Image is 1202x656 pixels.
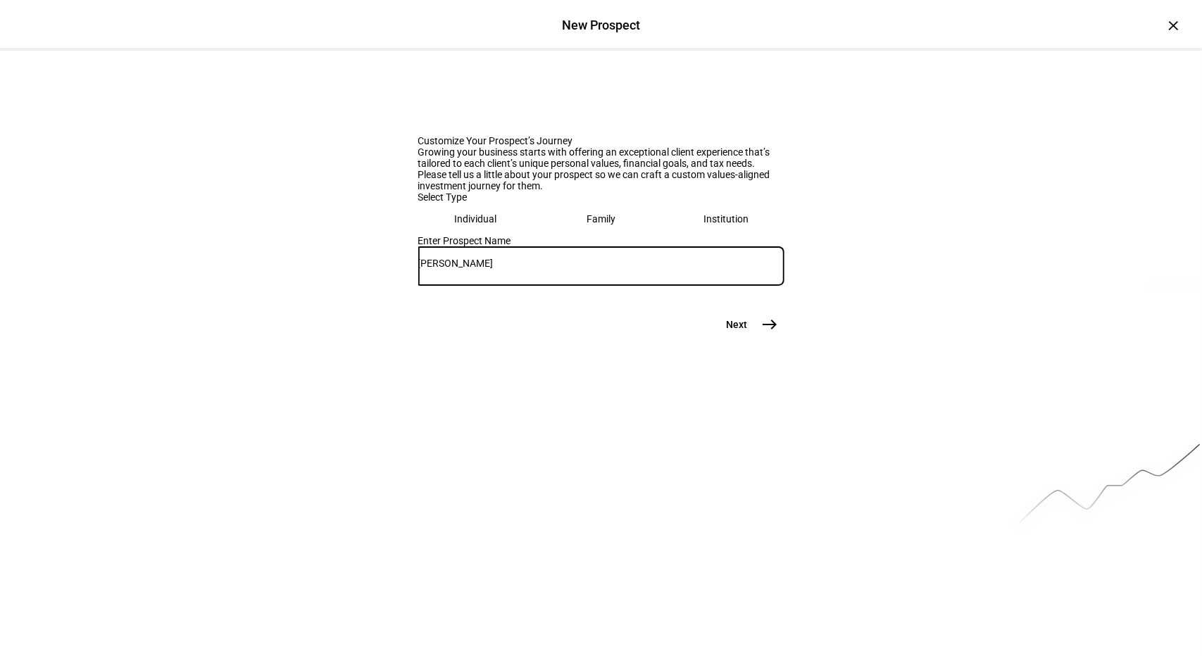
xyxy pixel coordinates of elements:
div: Customize Your Prospect’s Journey [418,135,784,146]
div: Please tell us a little about your prospect so we can craft a custom values-aligned investment jo... [418,169,784,191]
mat-icon: east [762,316,779,333]
input: Prospect Name [418,258,784,269]
div: Family [587,213,615,225]
div: × [1163,14,1185,37]
span: Next [727,317,748,332]
div: Growing your business starts with offering an exceptional client experience that’s tailored to ea... [418,146,784,169]
div: Enter Prospect Name [418,235,784,246]
div: Institution [704,213,749,225]
button: Next [710,310,784,339]
div: Individual [454,213,496,225]
div: Select Type [418,191,784,203]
